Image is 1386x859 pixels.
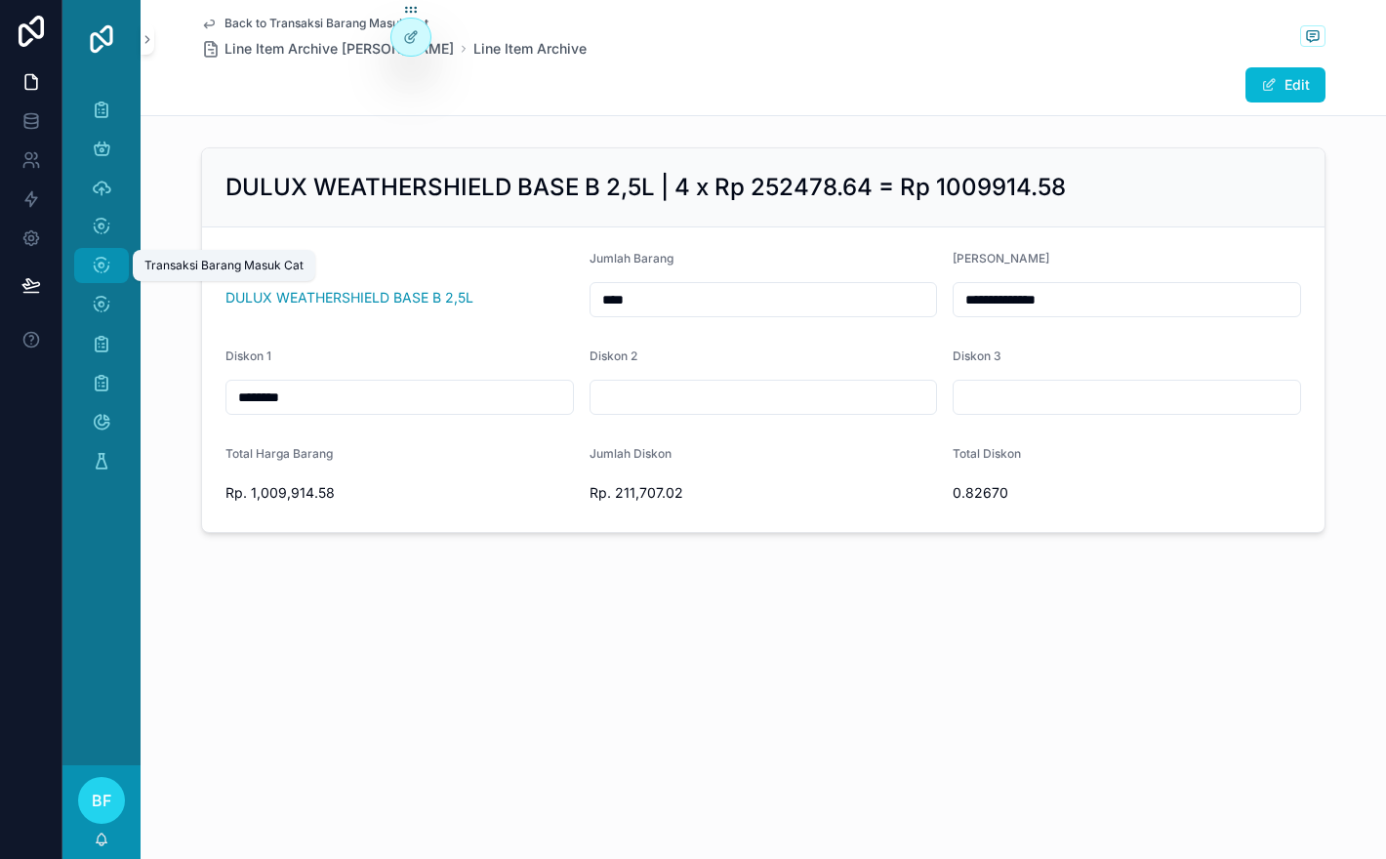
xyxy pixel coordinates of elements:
span: Jumlah Barang [590,251,673,266]
button: Edit [1245,67,1325,102]
img: App logo [86,23,117,55]
span: Line Item Archive [PERSON_NAME] [224,39,454,59]
span: Diskon 2 [590,348,637,363]
span: Total Harga Barang [225,446,333,461]
span: BF [92,789,111,812]
h2: DULUX WEATHERSHIELD BASE B 2,5L | 4 x Rp 252478.64 = Rp 1009914.58 [225,172,1066,203]
a: DULUX WEATHERSHIELD BASE B 2,5L [225,288,473,307]
span: Jumlah Diskon [590,446,672,461]
span: Diskon 3 [953,348,1001,363]
span: [PERSON_NAME] [953,251,1049,266]
a: Line Item Archive [473,39,587,59]
span: Diskon 1 [225,348,271,363]
span: Total Diskon [953,446,1021,461]
span: Rp. 211,707.02 [590,483,938,503]
div: Transaksi Barang Masuk Cat [144,258,304,273]
span: 0.82670 [953,483,1301,503]
span: Rp. 1,009,914.58 [225,483,574,503]
span: Back to Transaksi Barang Masuk Cat [224,16,428,31]
div: scrollable content [62,78,141,504]
a: Line Item Archive [PERSON_NAME] [201,39,454,59]
a: Back to Transaksi Barang Masuk Cat [201,16,428,31]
